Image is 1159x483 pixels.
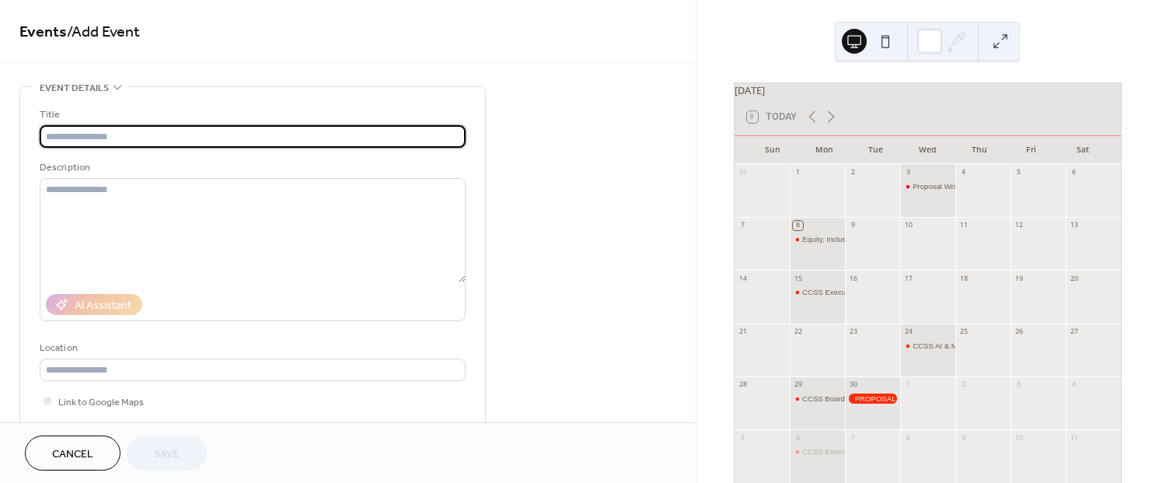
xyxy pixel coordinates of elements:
div: 16 [849,274,858,283]
div: CCSS Executive Committee Meeting [790,446,845,457]
div: 28 [738,380,747,390]
div: 9 [849,221,858,230]
div: Fri [1005,136,1056,164]
div: 26 [1014,327,1024,336]
div: Sun [747,136,798,164]
div: CCSS Executive Committee Meeting [802,446,924,457]
div: 9 [959,433,969,443]
div: 24 [904,327,913,336]
a: Events [19,17,67,47]
div: 5 [1014,168,1024,177]
div: 1 [793,168,802,177]
div: 7 [849,433,858,443]
div: 2 [849,168,858,177]
div: 10 [1014,433,1024,443]
div: [DATE] [735,83,1121,98]
div: 3 [1014,380,1024,390]
div: 19 [1014,274,1024,283]
div: CCSS Executive Committee Meeting [802,287,924,297]
div: 13 [1070,221,1079,230]
div: 2 [959,380,969,390]
div: PROPOSAL SUBMISSIONS ARE DUE [845,394,900,404]
div: 6 [1070,168,1079,177]
button: Cancel [25,436,120,471]
div: 23 [849,327,858,336]
div: 25 [959,327,969,336]
div: 6 [793,433,802,443]
div: Thu [954,136,1005,164]
div: CCSS AI & Media Literacy Webinar [900,341,955,351]
div: 1 [904,380,913,390]
div: 12 [1014,221,1024,230]
div: Tue [850,136,902,164]
div: 8 [793,221,802,230]
div: CCSS AI & Media Literacy Webinar [913,341,1029,351]
div: 22 [793,327,802,336]
div: 21 [738,327,747,336]
div: CCSS Executive Committee Meeting [790,287,845,297]
div: 5 [738,433,747,443]
div: 29 [793,380,802,390]
div: 15 [793,274,802,283]
div: 10 [904,221,913,230]
div: 4 [959,168,969,177]
div: Proposal Writing Webinar [900,181,955,191]
div: Equity, Inclusion & Social Justice Committee Meeting [790,234,845,244]
div: 20 [1070,274,1079,283]
div: 3 [904,168,913,177]
div: Title [40,107,463,123]
div: Sat [1057,136,1108,164]
div: 11 [1070,433,1079,443]
div: 17 [904,274,913,283]
div: Location [40,340,463,356]
span: Event details [40,80,109,96]
span: Link to Google Maps [58,394,144,411]
div: 31 [738,168,747,177]
div: 4 [1070,380,1079,390]
div: 14 [738,274,747,283]
div: Wed [902,136,953,164]
div: 18 [959,274,969,283]
div: 8 [904,433,913,443]
div: CCSS Board of Directors Meeting [790,394,845,404]
div: Equity, Inclusion & Social Justice Committee Meeting [802,234,977,244]
div: 30 [849,380,858,390]
div: Proposal Writing Webinar [913,181,997,191]
div: 7 [738,221,747,230]
div: Mon [798,136,850,164]
div: 27 [1070,327,1079,336]
div: 11 [959,221,969,230]
span: / Add Event [67,17,140,47]
div: CCSS Board of Directors Meeting [802,394,913,404]
span: Cancel [52,446,93,463]
div: Description [40,159,463,176]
